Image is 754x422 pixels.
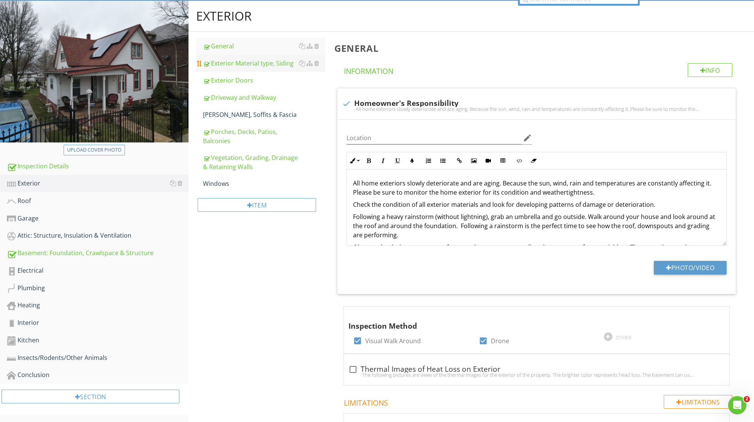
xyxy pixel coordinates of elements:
div: Attic: Structure, Insulation & Ventilation [7,231,188,241]
p: Observe the drainage patterns of your entire property, as well as the property of your neighbor. ... [353,243,720,270]
p: Following a heavy rainstorm (without lightning), grab an umbrella and go outside. Walk around you... [353,212,720,240]
div: Insects/Rodents/Other Animals [7,353,188,363]
div: The following pictures are views of the thermal images for the exterior of the property. The brig... [348,372,725,378]
h4: Limitations [344,395,732,408]
button: Inline Style [347,153,361,168]
label: Drone [491,337,509,345]
div: Roof [7,196,188,206]
div: General [203,42,325,51]
div: Item [198,198,316,212]
div: OTHER [616,334,631,340]
div: Vegetation, Grading, Drainage & Retaining Walls [203,153,325,171]
span: 2 [744,396,750,402]
p: All home exteriors slowly deteriorate and are aging. Because the sun, wind, rain and temperatures... [353,179,720,197]
div: Driveway and Walkway [203,93,325,102]
button: Insert Table [495,153,510,168]
button: Insert Link (Ctrl+K) [452,153,466,168]
button: Unordered List [436,153,450,168]
button: Upload cover photo [64,145,125,155]
iframe: Intercom live chat [728,396,746,414]
div: Limitations [664,395,732,409]
div: Plumbing [7,283,188,293]
div: [PERSON_NAME], Soffits & Fascia [203,110,325,119]
div: Inspection Details [7,161,188,171]
button: Code View [512,153,526,168]
i: edit [523,133,532,142]
div: Inspection Method [348,310,706,332]
div: Section [2,390,179,403]
input: Location [347,132,521,144]
div: Porches, Decks, Patios, Balconies [203,127,325,145]
button: Clear Formatting [526,153,541,168]
div: Conclusion [7,370,188,380]
button: Ordered List [421,153,436,168]
div: Electrical [7,266,188,276]
button: Italic (Ctrl+I) [376,153,390,168]
div: Windows [203,179,325,188]
h3: General [334,43,742,53]
button: Underline (Ctrl+U) [390,153,405,168]
button: Photo/Video [654,261,727,275]
h4: Information [344,63,732,76]
div: Exterior Doors [203,76,325,85]
div: Garage [7,214,188,224]
div: Upload cover photo [67,146,121,154]
div: Interior [7,318,188,328]
button: Bold (Ctrl+B) [361,153,376,168]
div: All home exteriors slowly deteriorate and are aging. Because the sun, wind, rain and temperatures... [342,106,731,112]
button: Colors [405,153,419,168]
div: Exterior [196,8,252,24]
div: Basement: Foundation, Crawlspace & Structure [7,248,188,258]
div: Exterior [7,179,188,189]
button: Insert Image (Ctrl+P) [466,153,481,168]
button: Insert Video [481,153,495,168]
p: Check the condition of all exterior materials and look for developing patterns of damage or deter... [353,200,720,209]
div: Heating [7,301,188,310]
div: Kitchen [7,336,188,345]
div: Exterior Material type, Siding [203,59,325,68]
label: Visual Walk Around [365,337,421,345]
div: Info [688,63,733,77]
